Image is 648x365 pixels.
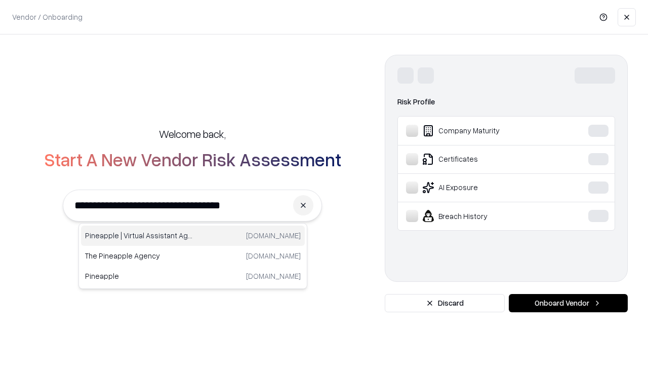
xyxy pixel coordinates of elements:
div: AI Exposure [406,181,557,194]
p: [DOMAIN_NAME] [246,230,301,241]
p: Pineapple [85,271,193,281]
h2: Start A New Vendor Risk Assessment [44,149,341,169]
button: Onboard Vendor [509,294,628,312]
p: [DOMAIN_NAME] [246,250,301,261]
div: Company Maturity [406,125,557,137]
div: Suggestions [78,223,307,289]
p: [DOMAIN_NAME] [246,271,301,281]
h5: Welcome back, [159,127,226,141]
p: Vendor / Onboarding [12,12,83,22]
div: Certificates [406,153,557,165]
p: The Pineapple Agency [85,250,193,261]
p: Pineapple | Virtual Assistant Agency [85,230,193,241]
button: Discard [385,294,505,312]
div: Risk Profile [397,96,615,108]
div: Breach History [406,210,557,222]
